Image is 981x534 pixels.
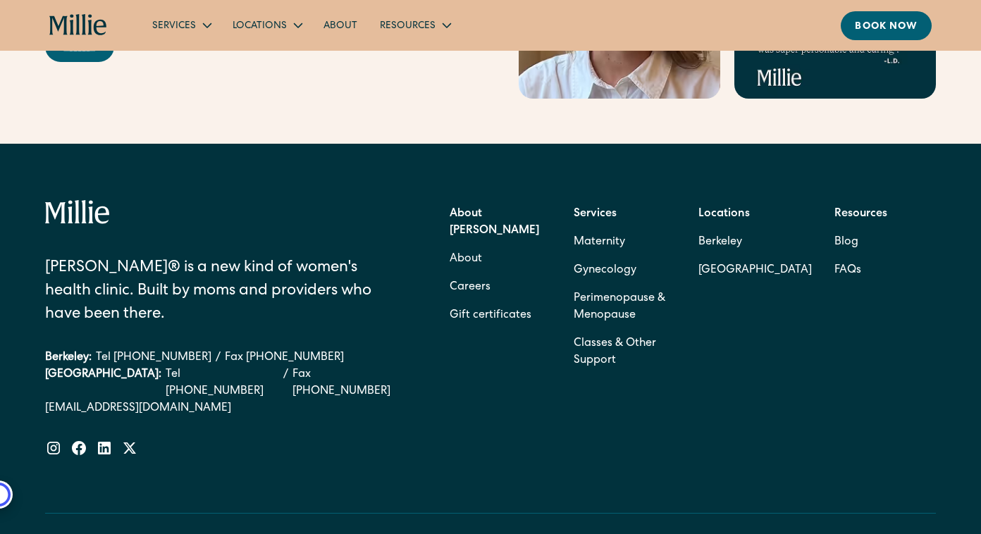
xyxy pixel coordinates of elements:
div: / [216,349,221,366]
strong: About [PERSON_NAME] [450,209,539,237]
div: Resources [369,13,461,37]
div: Locations [233,19,287,34]
a: Blog [834,228,858,256]
strong: Locations [698,209,750,220]
a: About [312,13,369,37]
div: Book now [855,20,918,35]
a: About [450,245,482,273]
a: Classes & Other Support [574,330,676,375]
a: Perimenopause & Menopause [574,285,676,330]
div: Locations [221,13,312,37]
a: Fax [PHONE_NUMBER] [292,366,409,400]
a: Fax [PHONE_NUMBER] [225,349,344,366]
a: FAQs [834,256,861,285]
a: [GEOGRAPHIC_DATA] [698,256,812,285]
a: Maternity [574,228,625,256]
div: Services [152,19,196,34]
div: Resources [380,19,436,34]
div: / [283,366,288,400]
a: home [49,14,107,37]
a: Book now [841,11,932,40]
a: Tel [PHONE_NUMBER] [166,366,279,400]
a: Gift certificates [450,302,531,330]
div: [PERSON_NAME]® is a new kind of women's health clinic. Built by moms and providers who have been ... [45,257,377,327]
a: [EMAIL_ADDRESS][DOMAIN_NAME] [45,400,410,417]
a: Gynecology [574,256,636,285]
strong: Services [574,209,617,220]
div: [GEOGRAPHIC_DATA]: [45,366,161,400]
strong: Resources [834,209,887,220]
div: Services [141,13,221,37]
a: Berkeley [698,228,812,256]
a: Careers [450,273,490,302]
a: Tel [PHONE_NUMBER] [96,349,211,366]
div: Berkeley: [45,349,92,366]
